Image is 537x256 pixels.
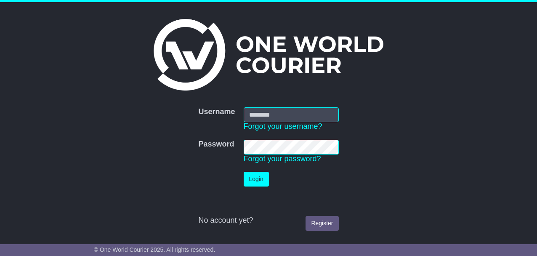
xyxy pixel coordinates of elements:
button: Login [244,172,269,187]
div: No account yet? [198,216,338,225]
a: Forgot your username? [244,122,322,131]
label: Password [198,140,234,149]
label: Username [198,107,235,117]
img: One World [154,19,383,91]
span: © One World Courier 2025. All rights reserved. [94,246,215,253]
a: Forgot your password? [244,155,321,163]
a: Register [306,216,338,231]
